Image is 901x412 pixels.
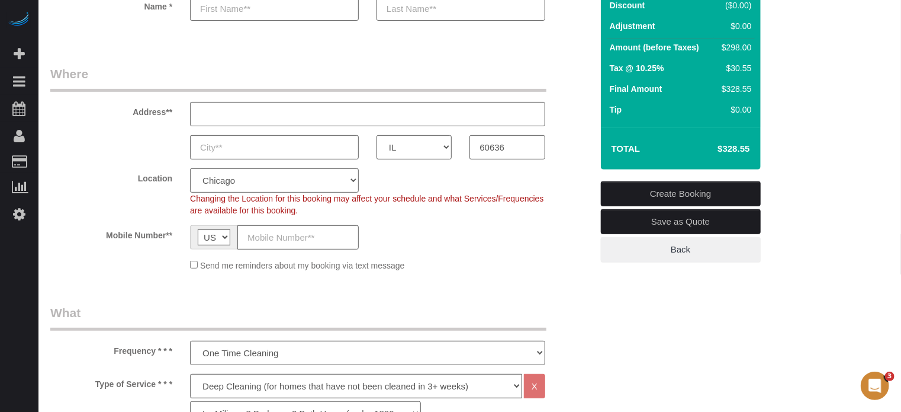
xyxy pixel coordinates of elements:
label: Tip [610,104,622,116]
div: $0.00 [717,20,751,32]
a: Create Booking [601,181,761,206]
strong: Total [612,143,641,154]
a: Save as Quote [601,209,761,234]
label: Amount (before Taxes) [610,41,699,53]
iframe: Intercom live chat [861,372,889,400]
div: $328.55 [717,83,751,95]
div: $0.00 [717,104,751,116]
label: Adjustment [610,20,655,32]
legend: What [50,304,546,331]
label: Location [41,168,181,184]
a: Back [601,237,761,262]
label: Frequency * * * [41,341,181,357]
input: Mobile Number** [237,225,359,250]
input: Zip Code** [469,135,545,159]
img: Automaid Logo [7,12,31,28]
div: $30.55 [717,62,751,74]
label: Tax @ 10.25% [610,62,664,74]
label: Final Amount [610,83,662,95]
span: Changing the Location for this booking may affect your schedule and what Services/Frequencies are... [190,194,543,215]
h4: $328.55 [682,144,749,154]
label: Type of Service * * * [41,374,181,390]
div: $298.00 [717,41,751,53]
legend: Where [50,65,546,92]
label: Mobile Number** [41,225,181,241]
span: 3 [885,372,894,381]
span: Send me reminders about my booking via text message [200,261,405,270]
